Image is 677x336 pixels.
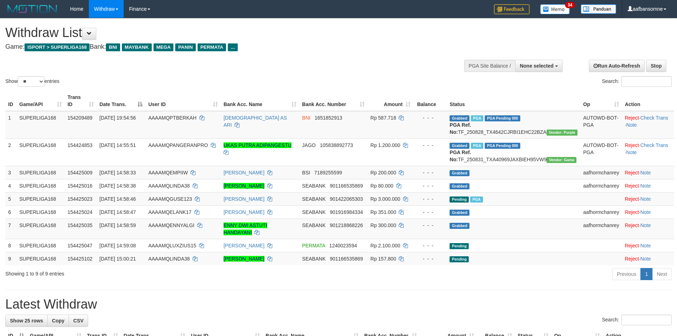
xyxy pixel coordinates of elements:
span: [DATE] 19:54:56 [100,115,136,121]
td: SUPERLIGA168 [16,252,65,265]
th: Bank Acc. Name: activate to sort column ascending [221,91,299,111]
a: Note [640,183,651,189]
span: [DATE] 14:58:46 [100,196,136,202]
td: aafhormchanrey [580,219,622,239]
span: Rp 351.000 [370,209,396,215]
th: Op: activate to sort column ascending [580,91,622,111]
span: Rp 200.000 [370,170,396,175]
button: None selected [515,60,563,72]
span: PGA Pending [485,143,520,149]
span: [DATE] 14:58:38 [100,183,136,189]
td: 6 [5,205,16,219]
div: - - - [416,142,444,149]
span: AAAAMQLINDA38 [148,256,190,262]
span: Rp 2.100.000 [370,243,400,248]
th: Trans ID: activate to sort column ascending [65,91,97,111]
td: 7 [5,219,16,239]
td: SUPERLIGA168 [16,111,65,139]
a: Note [640,196,651,202]
span: SEABANK [302,183,326,189]
a: UKAS PUTRA ADIPANGESTU [224,142,291,148]
span: Pending [450,243,469,249]
span: AAAAMQENNYALGI [148,222,194,228]
span: AAAAMQPTBERKAH [148,115,196,121]
td: 8 [5,239,16,252]
span: Grabbed [450,223,469,229]
label: Show entries [5,76,59,87]
span: PERMATA [302,243,325,248]
th: Game/API: activate to sort column ascending [16,91,65,111]
td: SUPERLIGA168 [16,205,65,219]
span: Copy [52,318,64,324]
div: - - - [416,209,444,216]
b: PGA Ref. No: [450,122,471,135]
a: Note [640,222,651,228]
td: SUPERLIGA168 [16,166,65,179]
td: · · [622,138,674,166]
span: Grabbed [450,183,469,189]
div: - - - [416,195,444,203]
div: Showing 1 to 9 of 9 entries [5,267,277,277]
span: 154424853 [68,142,92,148]
td: SUPERLIGA168 [16,219,65,239]
span: AAAAMQLUXZIUS15 [148,243,196,248]
a: [PERSON_NAME] [224,209,264,215]
span: AAAAMQEMPIIW [148,170,188,175]
a: Note [640,170,651,175]
a: Show 25 rows [5,315,48,327]
th: User ID: activate to sort column ascending [145,91,221,111]
td: 9 [5,252,16,265]
a: Run Auto-Refresh [589,60,645,72]
th: Amount: activate to sort column ascending [367,91,413,111]
a: Note [640,209,651,215]
input: Search: [621,315,672,325]
a: Check Trans [640,115,668,121]
th: Balance [413,91,447,111]
span: Rp 157.800 [370,256,396,262]
a: Note [640,243,651,248]
a: [PERSON_NAME] [224,243,264,248]
th: Status [447,91,580,111]
a: Reject [625,115,639,121]
span: SEABANK [302,256,326,262]
span: SEABANK [302,209,326,215]
a: Reject [625,222,639,228]
span: None selected [520,63,554,69]
span: Copy 1651852913 to clipboard [315,115,342,121]
span: SEABANK [302,222,326,228]
td: 1 [5,111,16,139]
span: Marked by aafsoumeymey [471,143,483,149]
span: Grabbed [450,143,469,149]
span: SEABANK [302,196,326,202]
td: SUPERLIGA168 [16,138,65,166]
span: PERMATA [198,43,226,51]
span: AAAAMQGUSE123 [148,196,192,202]
div: - - - [416,182,444,189]
span: Copy 901166535869 to clipboard [330,183,363,189]
span: PGA Pending [485,115,520,121]
img: panduan.png [581,4,616,14]
span: ... [228,43,237,51]
div: PGA Site Balance / [464,60,515,72]
a: Note [626,149,637,155]
span: ISPORT > SUPERLIGA168 [25,43,90,51]
td: · [622,219,674,239]
span: Copy 901166535869 to clipboard [330,256,363,262]
span: Marked by aafchhiseyha [471,115,483,121]
span: Copy 901916984334 to clipboard [330,209,363,215]
span: Rp 1.200.000 [370,142,400,148]
span: [DATE] 14:58:59 [100,222,136,228]
a: Reject [625,183,639,189]
h1: Latest Withdraw [5,297,672,311]
td: 2 [5,138,16,166]
span: Grabbed [450,115,469,121]
a: Note [640,256,651,262]
a: Reject [625,243,639,248]
td: SUPERLIGA168 [16,179,65,192]
td: · [622,179,674,192]
span: 34 [565,2,575,8]
span: 154425023 [68,196,92,202]
span: Vendor URL: https://trx31.1velocity.biz [547,157,576,163]
td: aafhormchanrey [580,179,622,192]
span: 154425102 [68,256,92,262]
